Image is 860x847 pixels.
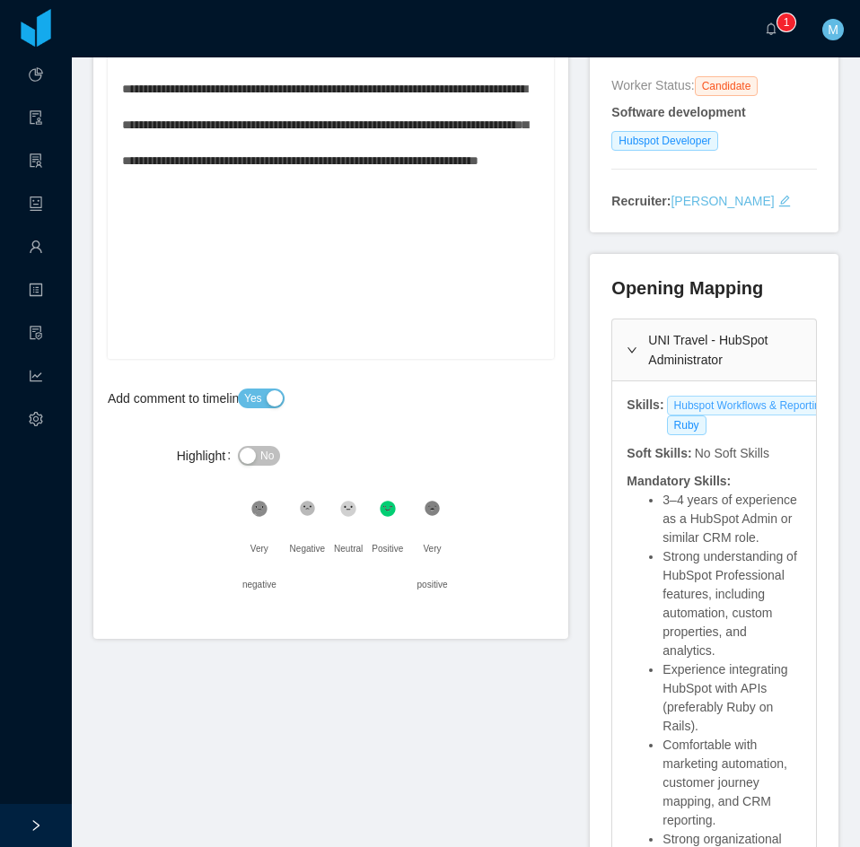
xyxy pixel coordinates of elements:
[784,13,790,31] p: 1
[671,194,774,208] a: [PERSON_NAME]
[663,547,802,660] li: Strong understanding of HubSpot Professional features, including automation, custom properties, a...
[412,531,452,603] div: Very positive
[611,105,745,119] strong: Software development
[29,318,43,354] i: icon: file-protect
[663,491,802,547] li: 3–4 years of experience as a HubSpot Admin or similar CRM role.
[627,345,637,355] i: icon: right
[667,415,706,435] span: Ruby
[612,319,816,380] div: icon: rightUNI Travel - HubSpot Administrator
[695,76,759,96] span: Candidate
[108,391,266,406] label: Add comment to timeline?
[663,660,802,736] li: Experience integrating HubSpot with APIs (preferably Ruby on Rails).
[611,131,718,151] span: Hubspot Developer
[693,444,770,463] div: No Soft Skills
[29,361,43,397] i: icon: line-chart
[611,194,671,208] strong: Recruiter:
[29,230,43,267] a: icon: user
[778,195,791,207] i: icon: edit
[611,275,763,301] h4: Opening Mapping
[29,100,43,138] a: icon: audit
[627,474,731,488] strong: Mandatory Skills:
[667,396,834,415] span: Hubspot Workflows & Reporting
[29,145,43,181] i: icon: solution
[238,531,281,603] div: Very negative
[29,404,43,440] i: icon: setting
[244,389,262,407] span: Yes
[372,531,403,567] div: Positive
[765,22,777,35] i: icon: bell
[260,447,274,465] span: No
[611,78,694,92] span: Worker Status:
[290,531,325,567] div: Negative
[334,531,363,567] div: Neutral
[663,736,802,830] li: Comfortable with marketing automation, customer journey mapping, and CRM reporting.
[627,446,691,460] strong: Soft Skills:
[828,19,838,40] span: M
[177,449,238,463] label: Highlight
[29,273,43,310] a: icon: profile
[29,187,43,224] a: icon: robot
[122,71,540,385] div: rdw-editor
[777,13,795,31] sup: 1
[627,397,663,412] strong: Skills:
[29,57,43,95] a: icon: pie-chart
